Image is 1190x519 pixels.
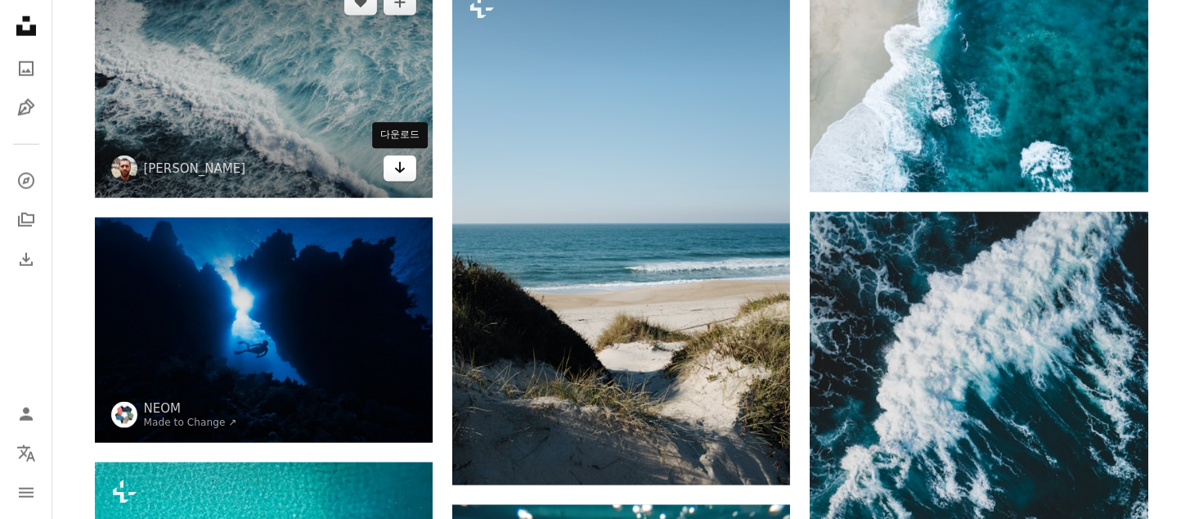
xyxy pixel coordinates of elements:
[111,156,137,182] img: Andrzej Kryszpiniuk의 프로필로 이동
[10,204,43,237] a: 컬렉션
[372,123,428,149] div: 다운로드
[95,218,433,443] img: 산호초 근처에서 물에서 수영하는 사람
[10,437,43,470] button: 언어
[111,402,137,428] img: NEOM의 프로필로 이동
[452,223,790,238] a: 모래 사장에서 바라본 바다 전망
[144,417,237,428] a: Made to Change ↗
[10,476,43,509] button: 메뉴
[144,160,246,177] a: [PERSON_NAME]
[10,92,43,124] a: 일러스트
[10,10,43,46] a: 홈 — Unsplash
[10,165,43,197] a: 탐색
[144,400,237,417] a: NEOM
[10,52,43,85] a: 사진
[95,78,433,93] a: 바다 파도의 조감도
[10,398,43,431] a: 로그인 / 가입
[95,323,433,337] a: 산호초 근처에서 물에서 수영하는 사람
[384,156,416,182] a: 다운로드
[10,243,43,276] a: 다운로드 내역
